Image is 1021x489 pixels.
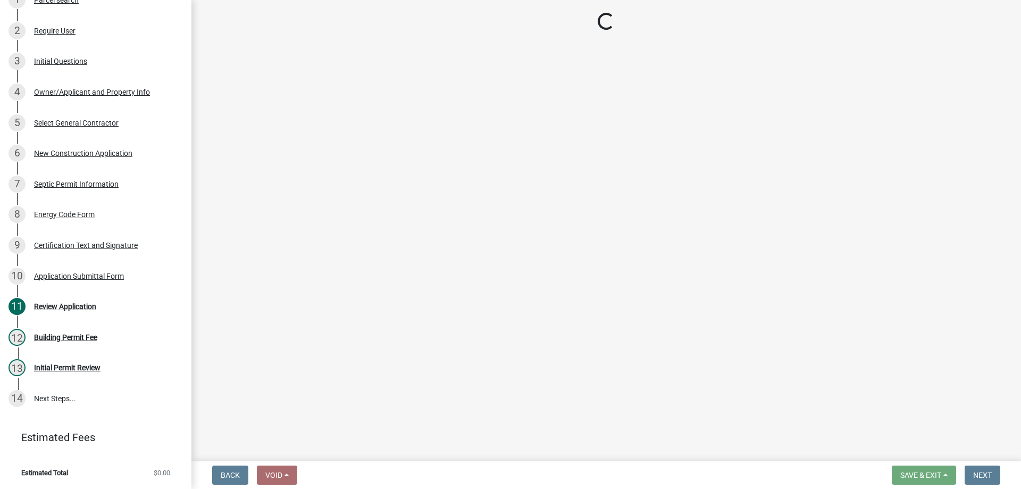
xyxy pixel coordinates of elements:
[9,268,26,285] div: 10
[34,303,96,310] div: Review Application
[9,298,26,315] div: 11
[9,359,26,376] div: 13
[34,119,119,127] div: Select General Contractor
[34,150,132,157] div: New Construction Application
[9,22,26,39] div: 2
[9,176,26,193] div: 7
[9,53,26,70] div: 3
[34,334,97,341] div: Building Permit Fee
[34,88,150,96] div: Owner/Applicant and Property Info
[265,471,282,479] span: Void
[9,427,174,448] a: Estimated Fees
[34,211,95,218] div: Energy Code Form
[9,237,26,254] div: 9
[9,206,26,223] div: 8
[34,57,87,65] div: Initial Questions
[34,180,119,188] div: Septic Permit Information
[9,390,26,407] div: 14
[9,329,26,346] div: 12
[212,466,248,485] button: Back
[965,466,1000,485] button: Next
[221,471,240,479] span: Back
[34,272,124,280] div: Application Submittal Form
[34,364,101,371] div: Initial Permit Review
[34,27,76,35] div: Require User
[892,466,956,485] button: Save & Exit
[9,114,26,131] div: 5
[9,84,26,101] div: 4
[9,145,26,162] div: 6
[900,471,941,479] span: Save & Exit
[34,242,138,249] div: Certification Text and Signature
[257,466,297,485] button: Void
[154,469,170,476] span: $0.00
[21,469,68,476] span: Estimated Total
[973,471,992,479] span: Next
